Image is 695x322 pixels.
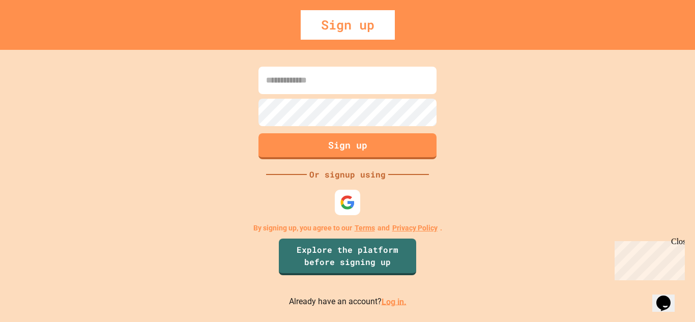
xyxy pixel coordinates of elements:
a: Log in. [382,297,407,306]
p: By signing up, you agree to our and . [253,223,442,233]
img: google-icon.svg [340,195,355,210]
button: Sign up [258,133,437,159]
a: Explore the platform before signing up [279,239,416,275]
p: Already have an account? [289,296,407,308]
div: Or signup using [307,168,388,181]
a: Terms [355,223,375,233]
a: Privacy Policy [392,223,438,233]
div: Sign up [301,10,395,40]
div: Chat with us now!Close [4,4,70,65]
iframe: chat widget [611,237,685,280]
iframe: chat widget [652,281,685,312]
